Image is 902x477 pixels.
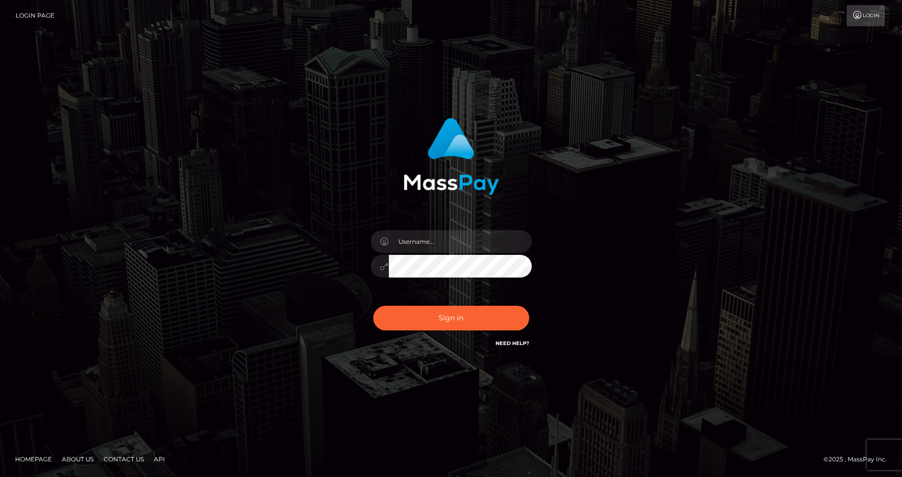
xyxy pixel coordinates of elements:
[496,340,529,347] a: Need Help?
[389,230,532,253] input: Username...
[58,451,98,467] a: About Us
[100,451,148,467] a: Contact Us
[824,454,894,465] div: © 2025 , MassPay Inc.
[403,118,499,195] img: MassPay Login
[150,451,169,467] a: API
[847,5,885,26] a: Login
[11,451,56,467] a: Homepage
[16,5,54,26] a: Login Page
[373,306,529,330] button: Sign in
